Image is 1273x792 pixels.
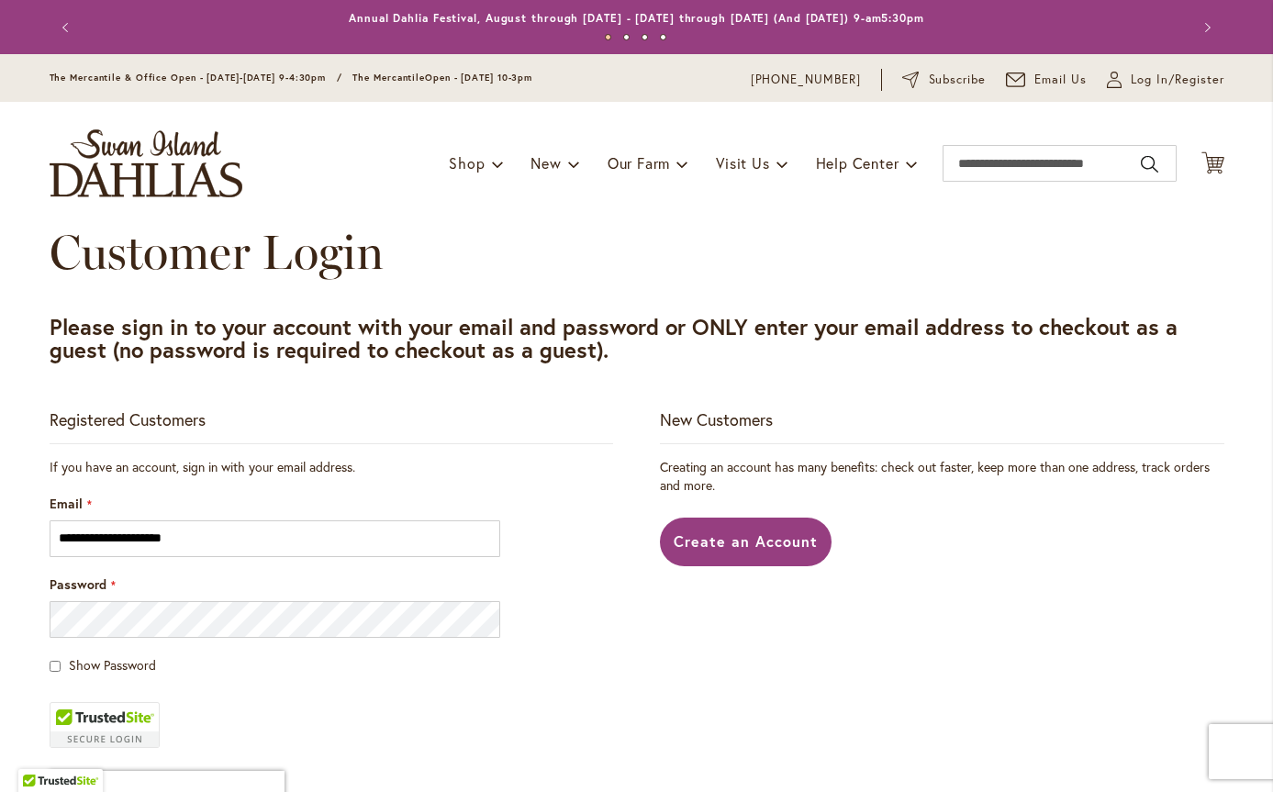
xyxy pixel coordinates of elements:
span: Shop [449,153,485,173]
button: Previous [50,9,86,46]
span: Subscribe [929,71,987,89]
a: Log In/Register [1107,71,1224,89]
strong: Please sign in to your account with your email and password or ONLY enter your email address to c... [50,312,1178,364]
button: 1 of 4 [605,34,611,40]
div: If you have an account, sign in with your email address. [50,458,613,476]
span: Customer Login [50,223,384,281]
span: Password [50,575,106,593]
span: Open - [DATE] 10-3pm [425,72,532,84]
span: Visit Us [716,153,769,173]
a: Email Us [1006,71,1087,89]
span: Email Us [1034,71,1087,89]
strong: Registered Customers [50,408,206,430]
span: New [530,153,561,173]
span: Show Password [69,656,156,674]
div: TrustedSite Certified [50,702,160,748]
strong: New Customers [660,408,773,430]
a: Subscribe [902,71,986,89]
span: Create an Account [674,531,818,551]
a: store logo [50,129,242,197]
span: The Mercantile & Office Open - [DATE]-[DATE] 9-4:30pm / The Mercantile [50,72,426,84]
iframe: Launch Accessibility Center [14,727,65,778]
button: 4 of 4 [660,34,666,40]
button: 2 of 4 [623,34,630,40]
span: Email [50,495,83,512]
a: [PHONE_NUMBER] [751,71,862,89]
span: Log In/Register [1131,71,1224,89]
span: Our Farm [608,153,670,173]
p: Creating an account has many benefits: check out faster, keep more than one address, track orders... [660,458,1223,495]
span: Help Center [816,153,899,173]
button: 3 of 4 [642,34,648,40]
button: Next [1188,9,1224,46]
a: Create an Account [660,518,832,566]
a: Annual Dahlia Festival, August through [DATE] - [DATE] through [DATE] (And [DATE]) 9-am5:30pm [349,11,924,25]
